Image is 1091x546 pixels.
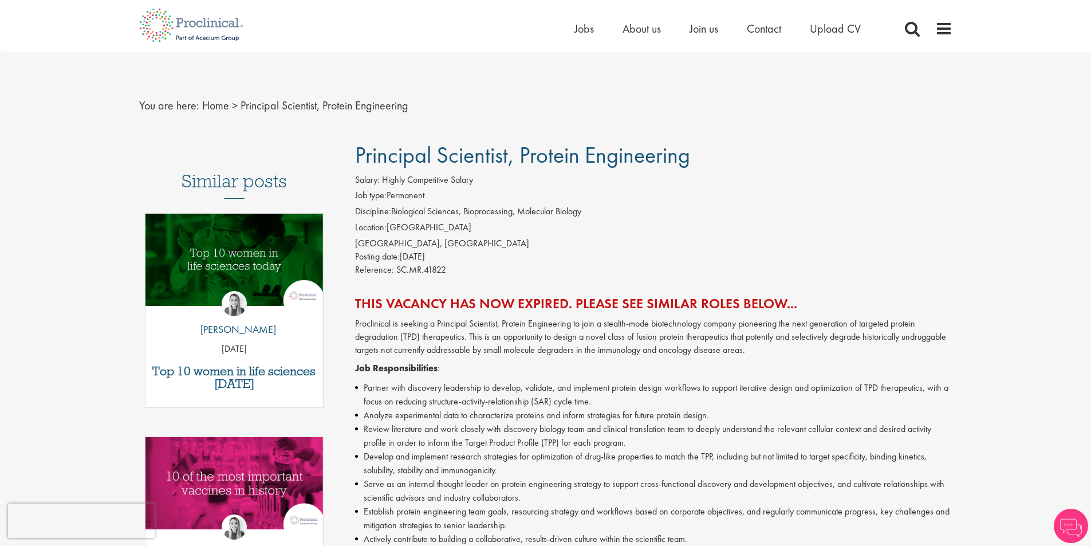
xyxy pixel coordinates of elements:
[355,450,952,477] li: Develop and implement research strategies for optimization of drug-like properties to match the T...
[182,171,287,199] h3: Similar posts
[145,214,324,315] a: Link to a post
[151,365,318,390] a: Top 10 women in life sciences [DATE]
[355,189,952,205] li: Permanent
[145,437,324,529] img: Top vaccines in history
[355,317,952,357] p: Proclinical is seeking a Principal Scientist, Protein Engineering to join a stealth-mode biotechn...
[192,291,276,343] a: Hannah Burke [PERSON_NAME]
[222,291,247,316] img: Hannah Burke
[222,514,247,540] img: Hannah Burke
[747,21,781,36] a: Contact
[355,221,387,234] label: Location:
[232,98,238,113] span: >
[139,98,199,113] span: You are here:
[145,343,324,356] p: [DATE]
[382,174,473,186] span: Highly Competitive Salary
[355,264,394,277] label: Reference:
[355,381,952,408] li: Partner with discovery leadership to develop, validate, and implement protein design workflows to...
[1054,509,1088,543] img: Chatbot
[623,21,661,36] a: About us
[145,437,324,539] a: Link to a post
[241,98,408,113] span: Principal Scientist, Protein Engineering
[396,264,446,276] span: SC.MR.41822
[192,322,276,337] p: [PERSON_NAME]
[574,21,594,36] a: Jobs
[355,237,952,250] div: [GEOGRAPHIC_DATA], [GEOGRAPHIC_DATA]
[355,532,952,546] li: Actively contribute to building a collaborative, results-driven culture within the scientific team.
[355,362,438,374] strong: Job Responsibilities
[8,504,155,538] iframe: reCAPTCHA
[355,205,952,221] li: Biological Sciences, Bioprocessing, Molecular Biology
[355,250,400,262] span: Posting date:
[355,505,952,532] li: Establish protein engineering team goals, resourcing strategy and workflows based on corporate ob...
[202,98,229,113] a: breadcrumb link
[355,477,952,505] li: Serve as an internal thought leader on protein engineering strategy to support cross-functional d...
[355,362,952,375] p: :
[355,296,952,311] h2: This vacancy has now expired. Please see similar roles below...
[355,140,690,170] span: Principal Scientist, Protein Engineering
[355,189,387,202] label: Job type:
[810,21,861,36] a: Upload CV
[355,250,952,264] div: [DATE]
[690,21,718,36] a: Join us
[355,422,952,450] li: Review literature and work closely with discovery biology team and clinical translation team to d...
[355,174,380,187] label: Salary:
[355,408,952,422] li: Analyze experimental data to characterize proteins and inform strategies for future protein design.
[355,205,391,218] label: Discipline:
[355,221,952,237] li: [GEOGRAPHIC_DATA]
[145,214,324,306] img: Top 10 women in life sciences today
